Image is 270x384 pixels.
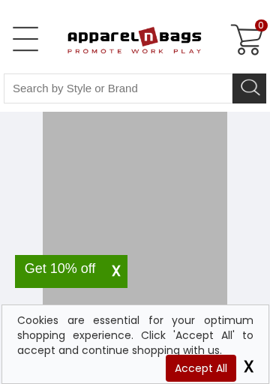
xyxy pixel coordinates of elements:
[17,313,253,358] div: Cookies are essential for your optimum shopping experience. Click 'Accept All' to accept and cont...
[166,355,236,382] span: Accept All
[10,24,40,54] a: Open Left Menu
[15,262,105,274] div: Get 10% off
[255,19,268,31] span: 0
[61,15,218,67] a: ApparelnBags
[239,74,262,97] img: search icon
[61,15,202,64] img: ApparelnBags.com Official Website
[239,355,253,378] span: X
[232,73,266,103] button: Search
[4,73,232,103] input: Search By Style or Brand
[233,19,269,55] a: 0
[105,262,127,280] span: X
